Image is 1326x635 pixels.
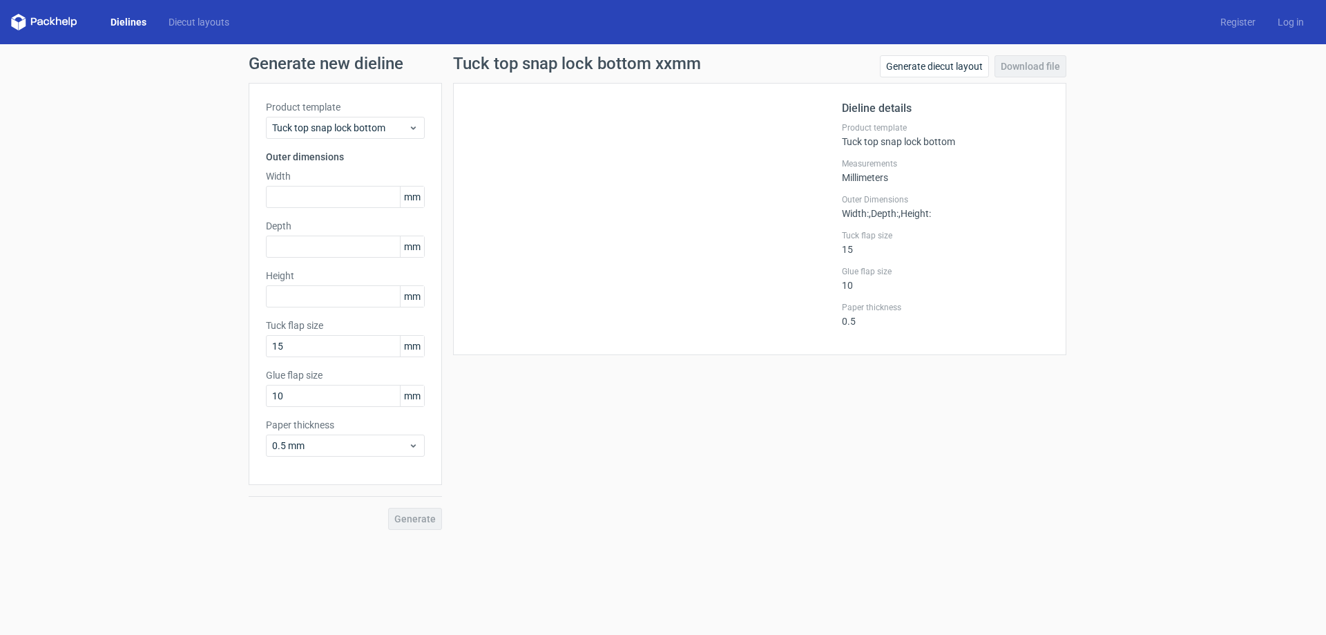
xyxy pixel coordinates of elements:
[249,55,1077,72] h1: Generate new dieline
[842,158,1049,169] label: Measurements
[266,169,425,183] label: Width
[400,386,424,406] span: mm
[266,319,425,332] label: Tuck flap size
[842,100,1049,117] h2: Dieline details
[400,336,424,357] span: mm
[400,286,424,307] span: mm
[400,236,424,257] span: mm
[899,208,931,219] span: , Height :
[266,368,425,382] label: Glue flap size
[842,158,1049,183] div: Millimeters
[272,121,408,135] span: Tuck top snap lock bottom
[400,187,424,207] span: mm
[842,302,1049,327] div: 0.5
[880,55,989,77] a: Generate diecut layout
[266,100,425,114] label: Product template
[266,219,425,233] label: Depth
[842,230,1049,255] div: 15
[842,122,1049,133] label: Product template
[842,194,1049,205] label: Outer Dimensions
[1209,15,1267,29] a: Register
[1267,15,1315,29] a: Log in
[266,150,425,164] h3: Outer dimensions
[157,15,240,29] a: Diecut layouts
[99,15,157,29] a: Dielines
[869,208,899,219] span: , Depth :
[842,122,1049,147] div: Tuck top snap lock bottom
[842,266,1049,291] div: 10
[266,418,425,432] label: Paper thickness
[842,266,1049,277] label: Glue flap size
[842,302,1049,313] label: Paper thickness
[842,208,869,219] span: Width :
[453,55,701,72] h1: Tuck top snap lock bottom xxmm
[842,230,1049,241] label: Tuck flap size
[266,269,425,283] label: Height
[272,439,408,453] span: 0.5 mm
